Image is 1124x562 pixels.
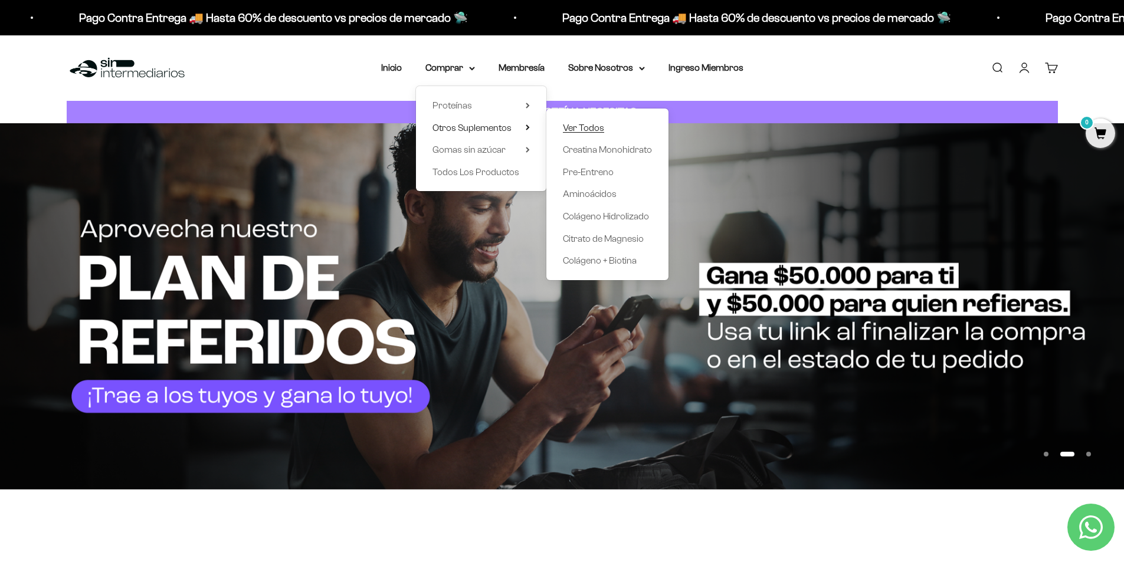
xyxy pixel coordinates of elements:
[381,63,402,73] a: Inicio
[563,253,652,268] a: Colágeno + Biotina
[425,60,475,75] summary: Comprar
[568,60,645,75] summary: Sobre Nosotros
[563,123,604,133] span: Ver Todos
[563,186,652,202] a: Aminoácidos
[668,63,743,73] a: Ingreso Miembros
[432,123,512,133] span: Otros Suplementos
[64,8,453,27] p: Pago Contra Entrega 🚚 Hasta 60% de descuento vs precios de mercado 🛸
[563,167,614,177] span: Pre-Entreno
[1086,128,1115,141] a: 0
[432,167,519,177] span: Todos Los Productos
[1080,116,1094,130] mark: 0
[547,8,936,27] p: Pago Contra Entrega 🚚 Hasta 60% de descuento vs precios de mercado 🛸
[432,142,530,157] summary: Gomas sin azúcar
[432,120,530,136] summary: Otros Suplementos
[563,189,617,199] span: Aminoácidos
[563,255,637,265] span: Colágeno + Biotina
[563,120,652,136] a: Ver Todos
[563,209,652,224] a: Colágeno Hidrolizado
[563,231,652,247] a: Citrato de Magnesio
[432,100,472,110] span: Proteínas
[563,234,644,244] span: Citrato de Magnesio
[432,144,506,155] span: Gomas sin azúcar
[432,165,530,180] a: Todos Los Productos
[499,63,545,73] a: Membresía
[563,142,652,157] a: Creatina Monohidrato
[563,144,652,155] span: Creatina Monohidrato
[563,165,652,180] a: Pre-Entreno
[432,98,530,113] summary: Proteínas
[563,211,649,221] span: Colágeno Hidrolizado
